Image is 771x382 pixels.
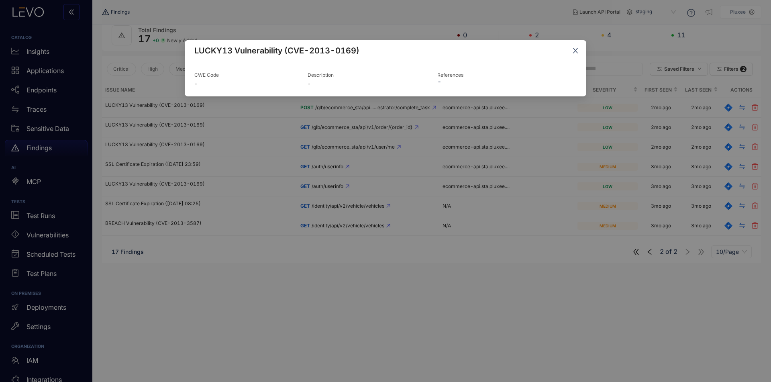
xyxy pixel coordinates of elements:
[194,47,577,55] span: LUCKY13 Vulnerability (CVE-2013-0169)
[572,47,579,54] span: close
[437,78,441,86] span: -
[437,72,463,78] span: References
[565,40,586,62] button: Close
[308,81,431,87] span: -
[194,81,301,87] span: -
[194,72,219,78] span: CWE Code
[308,72,334,78] span: Description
